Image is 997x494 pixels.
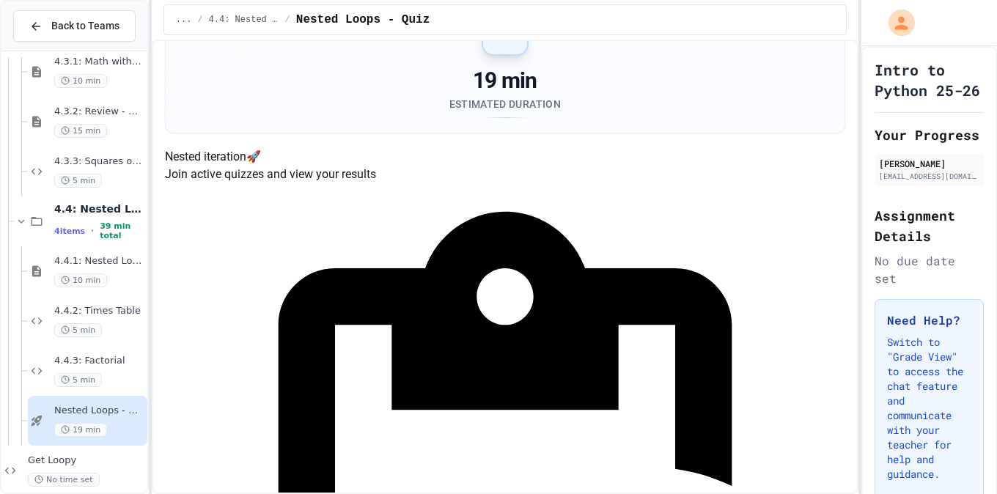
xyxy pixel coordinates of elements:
p: Join active quizzes and view your results [165,166,845,183]
span: / [285,14,290,26]
div: Estimated Duration [449,97,561,111]
span: 4.4: Nested Loops [54,202,144,215]
div: My Account [873,6,919,40]
span: Nested Loops - Quiz [54,405,144,417]
span: Get Loopy [28,454,144,467]
span: 4.4.1: Nested Loops [54,255,144,268]
p: Switch to "Grade View" to access the chat feature and communicate with your teacher for help and ... [887,335,971,482]
div: [PERSON_NAME] [879,157,979,170]
span: 10 min [54,273,107,287]
span: 5 min [54,373,102,387]
div: 19 min [449,67,561,94]
span: Nested Loops - Quiz [296,11,430,29]
span: 10 min [54,74,107,88]
h4: Nested iteration 🚀 [165,148,845,166]
span: ... [176,14,192,26]
div: No due date set [875,252,984,287]
span: 4.3.2: Review - Math with Loops [54,106,144,118]
span: 4 items [54,226,85,236]
span: • [91,225,94,237]
span: 15 min [54,124,107,138]
h2: Assignment Details [875,205,984,246]
span: 5 min [54,174,102,188]
button: Back to Teams [13,10,136,42]
span: 4.4.2: Times Table [54,305,144,317]
h2: Your Progress [875,125,984,145]
span: / [197,14,202,26]
span: No time set [28,473,100,487]
h1: Intro to Python 25-26 [875,59,984,100]
span: 4.4: Nested Loops [209,14,279,26]
span: 4.4.3: Factorial [54,355,144,367]
span: 39 min total [100,221,144,240]
span: 4.3.1: Math with Loops [54,56,144,68]
span: 4.3.3: Squares of Numbers [54,155,144,168]
span: Back to Teams [51,18,119,34]
span: 5 min [54,323,102,337]
div: [EMAIL_ADDRESS][DOMAIN_NAME] [879,171,979,182]
span: 19 min [54,423,107,437]
h3: Need Help? [887,311,971,329]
